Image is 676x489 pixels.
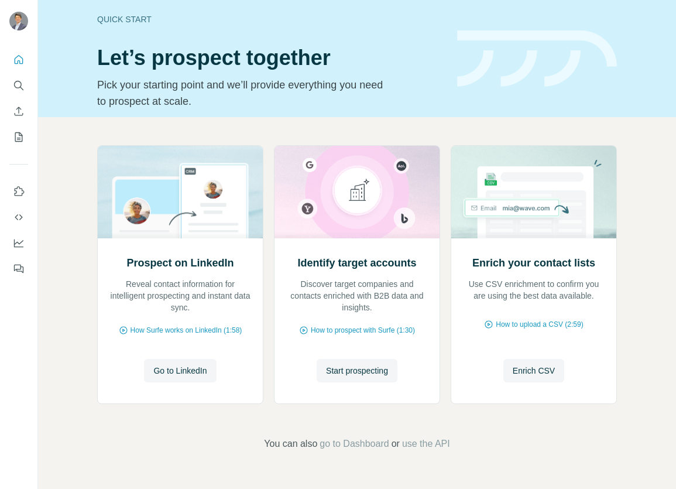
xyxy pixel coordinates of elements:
[131,325,242,336] span: How Surfe works on LinkedIn (1:58)
[392,437,400,451] span: or
[9,75,28,96] button: Search
[496,319,583,330] span: How to upload a CSV (2:59)
[9,207,28,228] button: Use Surfe API
[317,359,397,382] button: Start prospecting
[9,49,28,70] button: Quick start
[513,365,555,377] span: Enrich CSV
[9,258,28,279] button: Feedback
[311,325,415,336] span: How to prospect with Surfe (1:30)
[297,255,416,271] h2: Identify target accounts
[97,146,263,238] img: Prospect on LinkedIn
[457,30,617,87] img: banner
[97,46,443,70] h1: Let’s prospect together
[153,365,207,377] span: Go to LinkedIn
[109,278,251,313] p: Reveal contact information for intelligent prospecting and instant data sync.
[97,77,390,110] p: Pick your starting point and we’ll provide everything you need to prospect at scale.
[402,437,450,451] button: use the API
[274,146,440,238] img: Identify target accounts
[264,437,317,451] span: You can also
[144,359,216,382] button: Go to LinkedIn
[9,181,28,202] button: Use Surfe on LinkedIn
[9,101,28,122] button: Enrich CSV
[126,255,234,271] h2: Prospect on LinkedIn
[320,437,389,451] button: go to Dashboard
[472,255,595,271] h2: Enrich your contact lists
[326,365,388,377] span: Start prospecting
[503,359,564,382] button: Enrich CSV
[97,13,443,25] div: Quick start
[286,278,428,313] p: Discover target companies and contacts enriched with B2B data and insights.
[9,12,28,30] img: Avatar
[9,232,28,254] button: Dashboard
[451,146,617,238] img: Enrich your contact lists
[463,278,605,302] p: Use CSV enrichment to confirm you are using the best data available.
[9,126,28,148] button: My lists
